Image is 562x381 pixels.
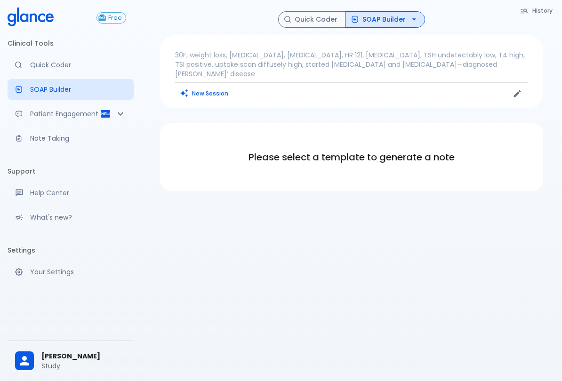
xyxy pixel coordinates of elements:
button: History [515,4,558,17]
span: [PERSON_NAME] [41,351,126,361]
p: 30F, weight loss, [MEDICAL_DATA], [MEDICAL_DATA], HR 121, [MEDICAL_DATA], TSH undetectably low, T... [175,50,528,79]
h6: Please select a template to generate a note [171,150,532,165]
div: Patient Reports & Referrals [8,103,134,124]
p: Note Taking [30,134,126,143]
p: SOAP Builder [30,85,126,94]
div: [PERSON_NAME]Study [8,345,134,377]
li: Settings [8,239,134,262]
button: SOAP Builder [345,11,425,28]
a: Get help from our support team [8,183,134,203]
p: Patient Engagement [30,109,100,119]
li: Support [8,160,134,183]
span: Free [104,15,126,22]
button: Edit [510,87,524,101]
a: Docugen: Compose a clinical documentation in seconds [8,79,134,100]
p: Study [41,361,126,371]
div: Recent updates and feature releases [8,207,134,228]
p: Quick Coder [30,60,126,70]
p: Help Center [30,188,126,198]
a: Click to view or change your subscription [96,12,134,24]
a: Manage your settings [8,262,134,282]
a: Advanced note-taking [8,128,134,149]
p: What's new? [30,213,126,222]
button: Quick Coder [278,11,345,28]
a: Moramiz: Find ICD10AM codes instantly [8,55,134,75]
li: Clinical Tools [8,32,134,55]
button: Free [96,12,126,24]
button: Clears all inputs and results. [175,87,234,100]
p: Your Settings [30,267,126,277]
